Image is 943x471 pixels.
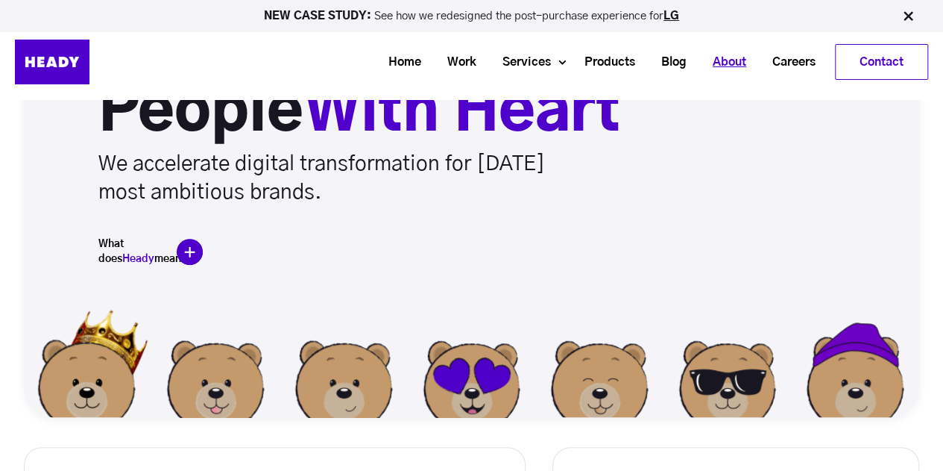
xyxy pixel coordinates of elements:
img: Bear3-3 [24,306,152,434]
img: Bear5-3 [152,306,280,434]
div: Navigation Menu [127,44,928,80]
a: Careers [754,49,823,76]
a: Work [429,49,484,76]
strong: NEW CASE STUDY: [264,10,374,22]
a: Blog [643,49,694,76]
span: With Heart [303,83,620,143]
a: Products [566,49,643,76]
h5: What does mean? [98,237,173,266]
a: LG [663,10,679,22]
img: plus-icon [177,239,203,265]
a: Services [484,49,558,76]
p: We accelerate digital transformation for [DATE] most ambitious brands. [98,150,587,207]
a: Contact [836,45,927,79]
span: Heady [122,254,154,264]
img: Bear7-3 [408,306,536,434]
a: Home [370,49,429,76]
img: Bear8-3 [535,306,663,434]
img: Bear4-3 [791,306,919,434]
p: See how we redesigned the post-purchase experience for [7,10,936,22]
img: Bear6-3 [663,306,792,434]
a: About [694,49,754,76]
img: Heady_Logo_Web-01 (1) [15,40,89,84]
img: Bear1-3 [280,306,408,434]
img: Close Bar [901,9,915,24]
